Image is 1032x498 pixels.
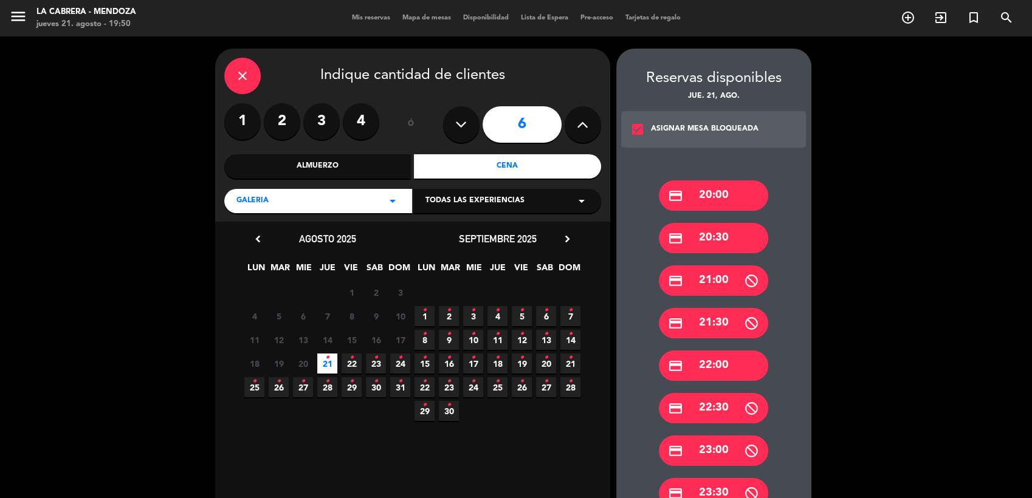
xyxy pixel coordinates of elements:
[366,282,386,302] span: 2
[659,308,768,338] div: 21:30
[293,330,313,350] span: 13
[388,261,408,281] span: DOM
[277,372,281,391] i: •
[512,330,532,350] span: 12
[471,301,475,320] i: •
[568,301,573,320] i: •
[294,261,314,281] span: MIE
[317,353,337,373] span: 21
[619,15,687,21] span: Tarjetas de regalo
[416,261,436,281] span: LUN
[317,261,337,281] span: JUE
[520,372,524,391] i: •
[463,306,483,326] span: 3
[366,377,386,397] span: 30
[270,261,290,281] span: MAR
[9,7,27,26] i: menu
[574,15,619,21] span: Pre-acceso
[511,261,531,281] span: VIE
[346,15,396,21] span: Mis reservas
[415,330,435,350] span: 8
[342,282,362,302] span: 1
[459,233,537,245] span: septiembre 2025
[520,324,524,344] i: •
[269,377,289,397] span: 26
[365,261,385,281] span: SAB
[659,350,768,381] div: 22:00
[568,324,573,344] i: •
[391,103,431,146] div: ó
[535,261,555,281] span: SAB
[303,103,340,140] label: 3
[244,306,264,326] span: 4
[495,372,500,391] i: •
[269,306,289,326] span: 5
[512,353,532,373] span: 19
[341,261,361,281] span: VIE
[252,372,256,391] i: •
[342,306,362,326] span: 8
[224,154,411,179] div: Almuerzo
[36,6,136,18] div: LA CABRERA - MENDOZA
[471,372,475,391] i: •
[560,306,580,326] span: 7
[317,377,337,397] span: 28
[374,372,378,391] i: •
[244,377,264,397] span: 25
[512,306,532,326] span: 5
[659,223,768,253] div: 20:30
[299,233,356,245] span: agosto 2025
[457,15,515,21] span: Disponibilidad
[487,353,507,373] span: 18
[349,348,354,367] i: •
[390,306,410,326] span: 10
[495,301,500,320] i: •
[439,330,459,350] span: 9
[463,377,483,397] span: 24
[422,324,427,344] i: •
[246,261,266,281] span: LUN
[447,348,451,367] i: •
[414,154,601,179] div: Cena
[487,261,507,281] span: JUE
[317,330,337,350] span: 14
[325,348,329,367] i: •
[934,10,948,25] i: exit_to_app
[439,377,459,397] span: 23
[464,261,484,281] span: MIE
[293,377,313,397] span: 27
[439,401,459,421] span: 30
[560,353,580,373] span: 21
[390,282,410,302] span: 3
[415,306,435,326] span: 1
[568,348,573,367] i: •
[536,330,556,350] span: 13
[342,330,362,350] span: 15
[495,348,500,367] i: •
[301,372,305,391] i: •
[439,306,459,326] span: 2
[668,443,683,459] i: credit_card
[342,353,362,373] span: 22
[668,316,683,331] i: credit_card
[390,353,410,373] span: 24
[659,180,768,211] div: 20:00
[422,395,427,415] i: •
[390,330,410,350] span: 17
[616,67,811,90] div: Reservas disponibles
[536,306,556,326] span: 6
[235,69,250,83] i: close
[512,377,532,397] span: 26
[447,301,451,320] i: •
[293,306,313,326] span: 6
[520,348,524,367] i: •
[668,401,683,416] i: credit_card
[390,377,410,397] span: 31
[487,306,507,326] span: 4
[544,301,548,320] i: •
[544,324,548,344] i: •
[568,372,573,391] i: •
[415,377,435,397] span: 22
[463,330,483,350] span: 10
[616,90,811,103] div: jue. 21, ago.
